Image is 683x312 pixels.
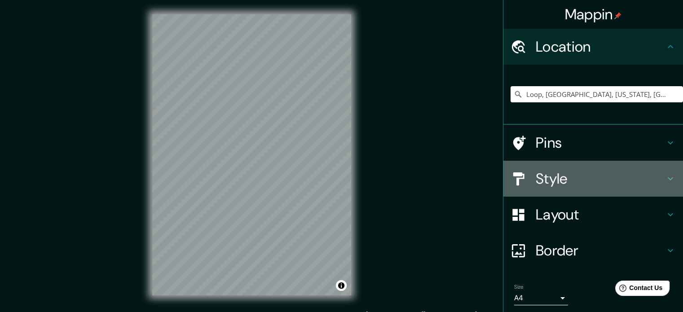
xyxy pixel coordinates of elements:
[536,206,665,224] h4: Layout
[503,233,683,268] div: Border
[503,197,683,233] div: Layout
[503,161,683,197] div: Style
[536,134,665,152] h4: Pins
[511,86,683,102] input: Pick your city or area
[536,242,665,259] h4: Border
[503,29,683,65] div: Location
[514,283,524,291] label: Size
[536,38,665,56] h4: Location
[614,12,621,19] img: pin-icon.png
[514,291,568,305] div: A4
[152,14,351,295] canvas: Map
[603,277,673,302] iframe: Help widget launcher
[536,170,665,188] h4: Style
[336,280,347,291] button: Toggle attribution
[503,125,683,161] div: Pins
[565,5,622,23] h4: Mappin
